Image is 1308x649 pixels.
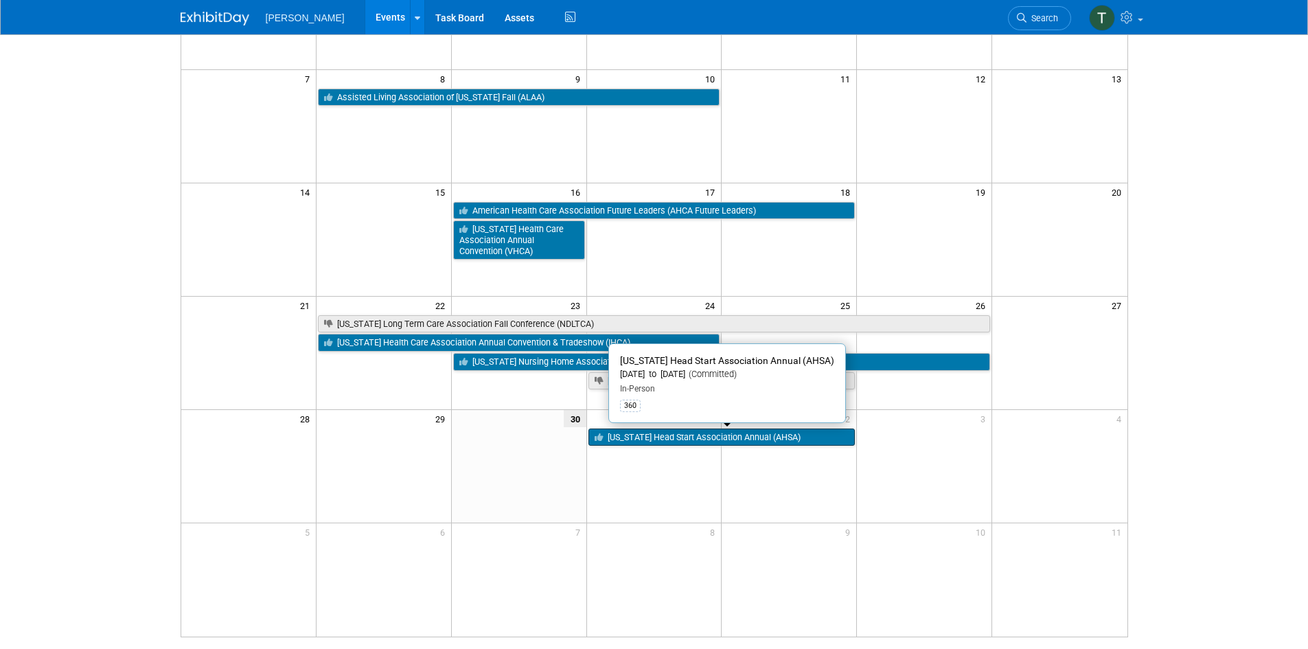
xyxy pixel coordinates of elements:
[318,89,720,106] a: Assisted Living Association of [US_STATE] Fall (ALAA)
[839,183,856,201] span: 18
[299,410,316,427] span: 28
[439,70,451,87] span: 8
[1089,5,1115,31] img: Traci Varon
[588,429,856,446] a: [US_STATE] Head Start Association Annual (AHSA)
[1110,70,1127,87] span: 13
[839,70,856,87] span: 11
[1008,6,1071,30] a: Search
[303,70,316,87] span: 7
[299,297,316,314] span: 21
[1026,13,1058,23] span: Search
[979,410,991,427] span: 3
[574,70,586,87] span: 9
[318,315,990,333] a: [US_STATE] Long Term Care Association Fall Conference (NDLTCA)
[844,523,856,540] span: 9
[434,297,451,314] span: 22
[844,410,856,427] span: 2
[685,369,737,379] span: (Committed)
[453,220,585,260] a: [US_STATE] Health Care Association Annual Convention (VHCA)
[569,183,586,201] span: 16
[434,183,451,201] span: 15
[299,183,316,201] span: 14
[620,400,641,412] div: 360
[704,70,721,87] span: 10
[453,202,856,220] a: American Health Care Association Future Leaders (AHCA Future Leaders)
[588,372,856,390] a: [US_STATE] Home Care Association (KHCA)
[564,410,586,427] span: 30
[574,523,586,540] span: 7
[1110,297,1127,314] span: 27
[439,523,451,540] span: 6
[974,183,991,201] span: 19
[453,353,990,371] a: [US_STATE] Nursing Home Association ANHA Annual (ANHA)
[434,410,451,427] span: 29
[974,523,991,540] span: 10
[620,384,655,394] span: In-Person
[303,523,316,540] span: 5
[704,297,721,314] span: 24
[704,183,721,201] span: 17
[620,355,834,366] span: [US_STATE] Head Start Association Annual (AHSA)
[974,297,991,314] span: 26
[1115,410,1127,427] span: 4
[569,297,586,314] span: 23
[709,523,721,540] span: 8
[1110,523,1127,540] span: 11
[318,334,720,352] a: [US_STATE] Health Care Association Annual Convention & Tradeshow (IHCA)
[1110,183,1127,201] span: 20
[620,369,834,380] div: [DATE] to [DATE]
[974,70,991,87] span: 12
[839,297,856,314] span: 25
[266,12,345,23] span: [PERSON_NAME]
[181,12,249,25] img: ExhibitDay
